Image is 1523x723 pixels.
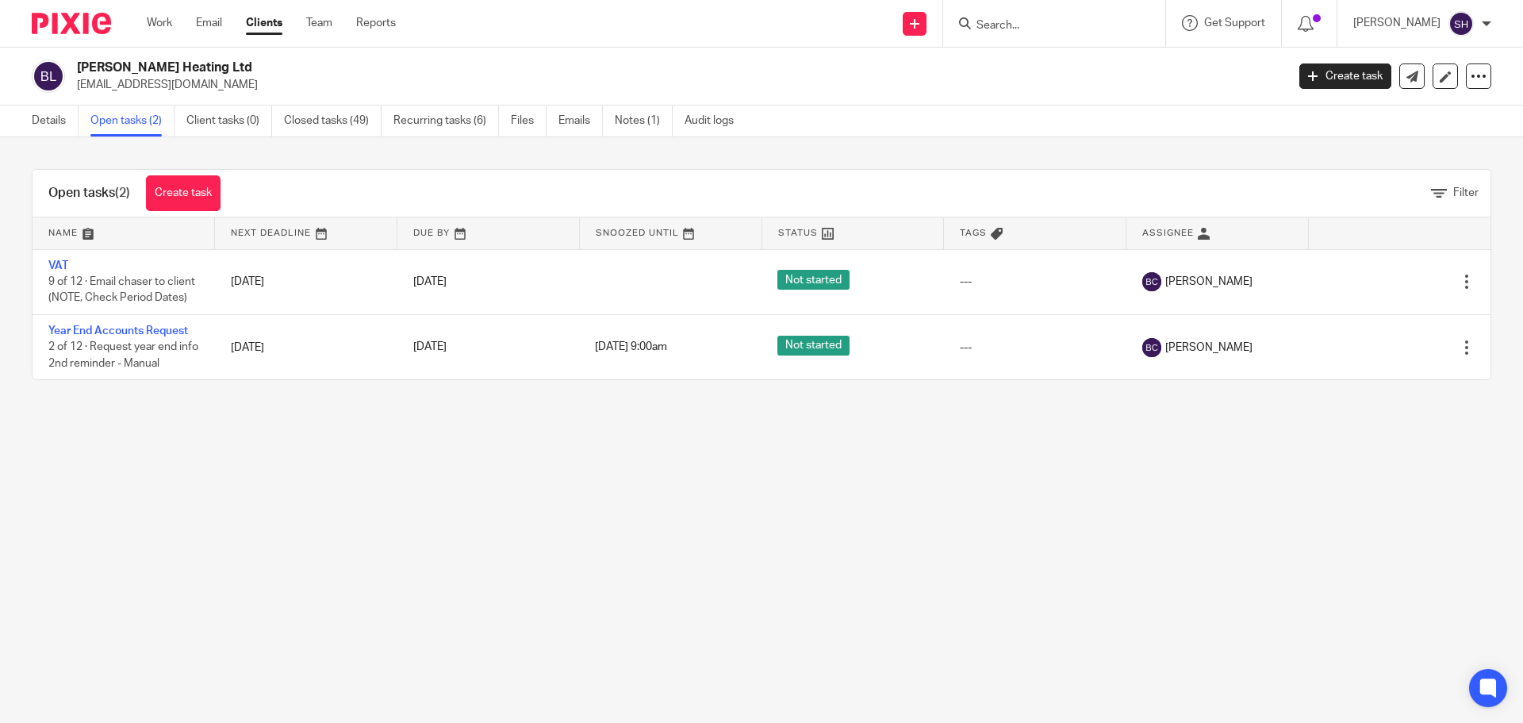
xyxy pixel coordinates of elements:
[1142,338,1161,357] img: svg%3E
[1142,272,1161,291] img: svg%3E
[115,187,130,199] span: (2)
[558,106,603,137] a: Emails
[778,229,818,237] span: Status
[1204,17,1265,29] span: Get Support
[215,314,397,379] td: [DATE]
[1165,340,1253,356] span: [PERSON_NAME]
[413,276,447,287] span: [DATE]
[595,342,667,353] span: [DATE] 9:00am
[356,15,396,31] a: Reports
[48,342,198,370] span: 2 of 12 · Request year end info 2nd reminder - Manual
[1448,11,1474,37] img: svg%3E
[32,13,111,34] img: Pixie
[960,340,1111,356] div: ---
[960,229,987,237] span: Tags
[32,106,79,137] a: Details
[393,106,499,137] a: Recurring tasks (6)
[1453,187,1479,198] span: Filter
[48,325,188,337] a: Year End Accounts Request
[246,15,282,31] a: Clients
[1353,15,1441,31] p: [PERSON_NAME]
[48,260,68,271] a: VAT
[413,342,447,353] span: [DATE]
[77,77,1276,93] p: [EMAIL_ADDRESS][DOMAIN_NAME]
[90,106,175,137] a: Open tasks (2)
[511,106,547,137] a: Files
[1299,63,1391,89] a: Create task
[77,60,1036,76] h2: [PERSON_NAME] Heating Ltd
[685,106,746,137] a: Audit logs
[48,276,195,304] span: 9 of 12 · Email chaser to client (NOTE, Check Period Dates)
[147,15,172,31] a: Work
[215,249,397,314] td: [DATE]
[186,106,272,137] a: Client tasks (0)
[615,106,673,137] a: Notes (1)
[306,15,332,31] a: Team
[48,185,130,202] h1: Open tasks
[975,19,1118,33] input: Search
[960,274,1111,290] div: ---
[777,270,850,290] span: Not started
[146,175,221,211] a: Create task
[32,60,65,93] img: svg%3E
[196,15,222,31] a: Email
[284,106,382,137] a: Closed tasks (49)
[596,229,679,237] span: Snoozed Until
[777,336,850,356] span: Not started
[1165,274,1253,290] span: [PERSON_NAME]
